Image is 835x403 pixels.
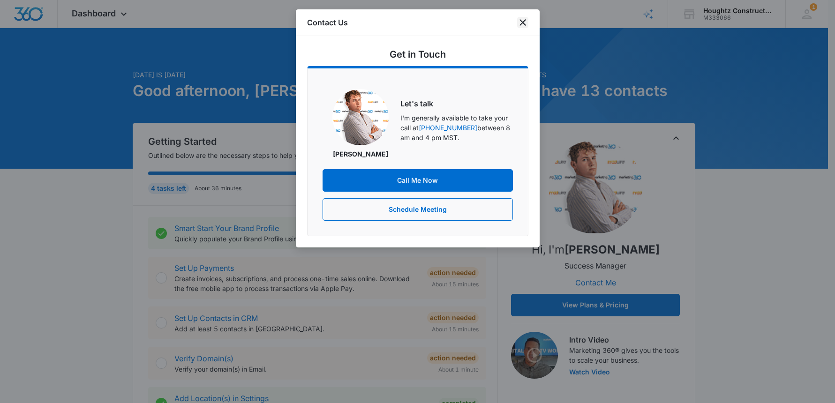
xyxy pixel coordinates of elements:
[419,124,477,132] a: [PHONE_NUMBER]
[323,169,513,192] button: Call Me Now
[517,17,528,28] button: close
[323,198,513,221] button: Schedule Meeting
[390,47,446,61] h5: Get in Touch
[332,89,389,145] img: Christian Kellogg
[307,17,348,28] h1: Contact Us
[400,113,512,142] p: I'm generally available to take your call at between 8 am and 4 pm MST.
[400,98,512,109] h6: Let's talk
[333,149,388,159] p: [PERSON_NAME]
